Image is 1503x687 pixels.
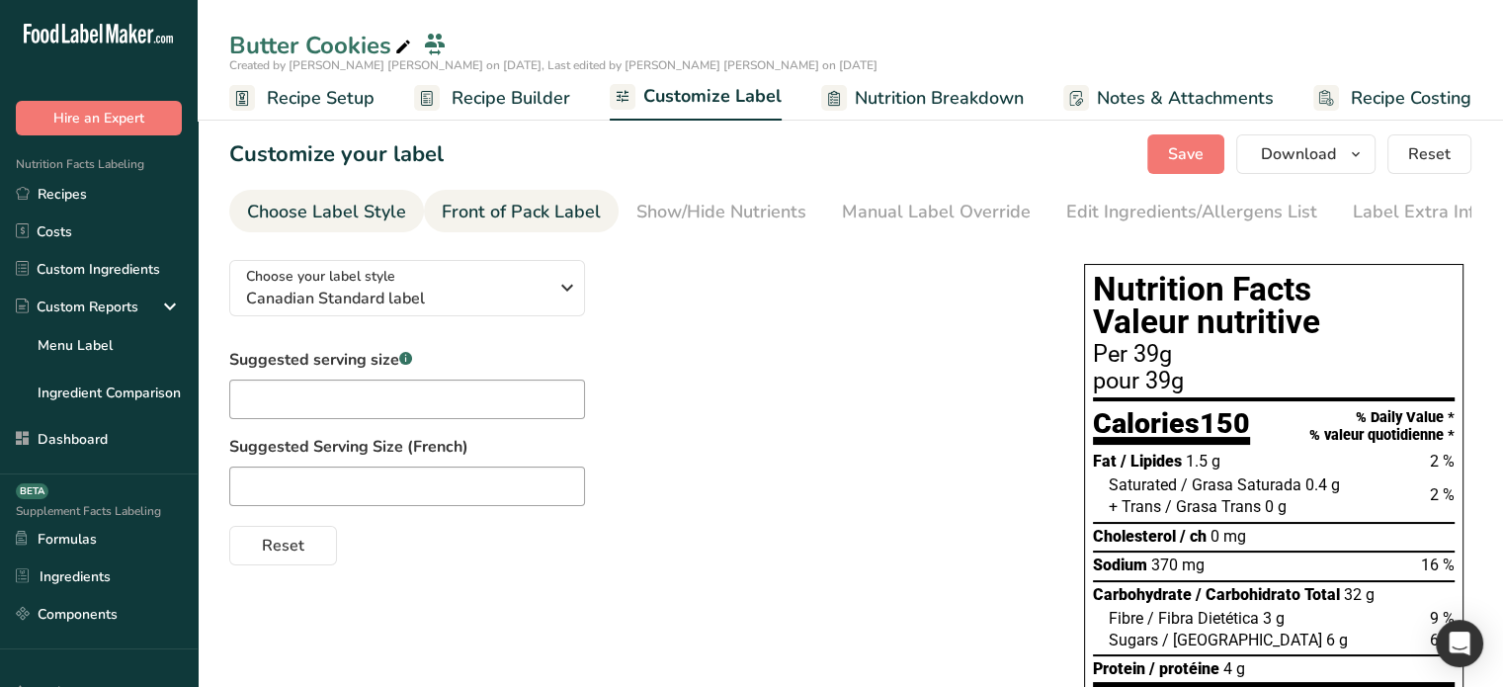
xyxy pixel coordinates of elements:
span: 6 g [1326,631,1348,649]
div: Edit Ingredients/Allergens List [1066,199,1317,225]
div: Calories [1093,409,1250,446]
span: 4 g [1223,659,1245,678]
span: 32 g [1344,585,1375,604]
span: Saturated [1109,475,1177,494]
span: Save [1168,142,1204,166]
span: Cholesterol [1093,527,1176,546]
span: 370 mg [1151,556,1205,574]
span: 0.4 g [1305,475,1340,494]
span: 6 % [1430,631,1455,649]
span: / protéine [1149,659,1219,678]
div: Custom Reports [16,297,138,317]
div: Front of Pack Label [442,199,601,225]
div: Show/Hide Nutrients [636,199,806,225]
div: Per 39g [1093,343,1455,367]
span: 0 g [1265,497,1287,516]
label: Suggested Serving Size (French) [229,435,1044,459]
span: / [GEOGRAPHIC_DATA] [1162,631,1322,649]
span: / Fibra Dietética [1147,609,1259,628]
h1: Nutrition Facts Valeur nutritive [1093,273,1455,339]
div: Open Intercom Messenger [1436,620,1483,667]
span: Reset [262,534,304,558]
span: Recipe Costing [1351,85,1471,112]
label: Suggested serving size [229,348,585,372]
a: Recipe Setup [229,76,375,121]
span: Choose your label style [246,266,395,287]
span: 2 % [1430,452,1455,471]
span: 3 g [1263,609,1285,628]
a: Customize Label [610,74,782,122]
span: Recipe Builder [452,85,570,112]
button: Download [1236,134,1376,174]
span: Fat [1093,452,1117,471]
h1: Customize your label [229,138,444,171]
span: Download [1261,142,1336,166]
div: Manual Label Override [842,199,1031,225]
span: 2 % [1430,485,1455,504]
a: Notes & Attachments [1063,76,1274,121]
span: / Lipides [1121,452,1182,471]
span: Sugars [1109,631,1158,649]
span: Protein [1093,659,1145,678]
span: Canadian Standard label [246,287,547,310]
div: Choose Label Style [247,199,406,225]
button: Reset [1387,134,1471,174]
div: Butter Cookies [229,28,415,63]
span: 1.5 g [1186,452,1220,471]
span: Recipe Setup [267,85,375,112]
span: 0 mg [1211,527,1246,546]
span: 9 % [1430,609,1455,628]
span: Created by [PERSON_NAME] [PERSON_NAME] on [DATE], Last edited by [PERSON_NAME] [PERSON_NAME] on [... [229,57,877,73]
span: Sodium [1093,556,1147,574]
a: Nutrition Breakdown [821,76,1024,121]
span: Notes & Attachments [1097,85,1274,112]
span: / Grasa Saturada [1181,475,1301,494]
span: + Trans [1109,497,1161,516]
div: BETA [16,483,48,499]
span: / Grasa Trans [1165,497,1261,516]
span: Carbohydrate [1093,585,1192,604]
span: Reset [1408,142,1451,166]
button: Hire an Expert [16,101,182,135]
span: 16 % [1421,556,1455,574]
span: Fibre [1109,609,1143,628]
a: Recipe Costing [1313,76,1471,121]
span: Nutrition Breakdown [855,85,1024,112]
span: Customize Label [643,83,782,110]
span: / Carbohidrato Total [1196,585,1340,604]
div: pour 39g [1093,370,1455,393]
div: % Daily Value * % valeur quotidienne * [1309,409,1455,444]
button: Save [1147,134,1224,174]
span: / ch [1180,527,1207,546]
div: Label Extra Info [1353,199,1484,225]
a: Recipe Builder [414,76,570,121]
button: Reset [229,526,337,565]
button: Choose your label style Canadian Standard label [229,260,585,316]
span: 150 [1200,406,1250,440]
